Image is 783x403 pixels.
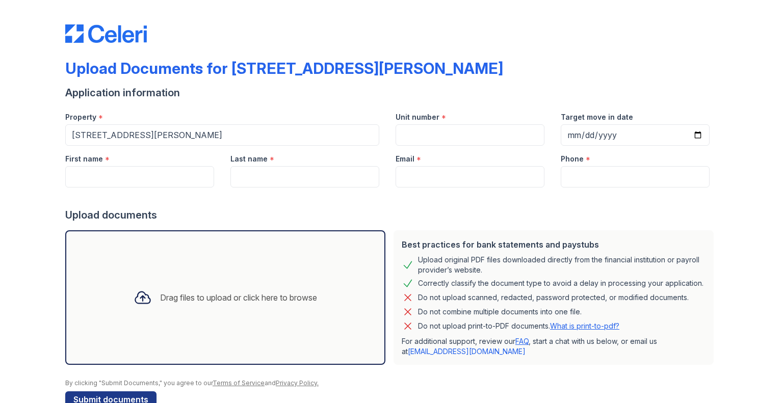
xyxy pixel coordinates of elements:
[230,154,268,164] label: Last name
[418,277,703,289] div: Correctly classify the document type to avoid a delay in processing your application.
[213,379,265,387] a: Terms of Service
[418,321,619,331] p: Do not upload print-to-PDF documents.
[561,112,633,122] label: Target move in date
[65,24,147,43] img: CE_Logo_Blue-a8612792a0a2168367f1c8372b55b34899dd931a85d93a1a3d3e32e68fde9ad4.png
[160,291,317,304] div: Drag files to upload or click here to browse
[65,59,503,77] div: Upload Documents for [STREET_ADDRESS][PERSON_NAME]
[65,379,718,387] div: By clicking "Submit Documents," you agree to our and
[550,321,619,330] a: What is print-to-pdf?
[65,154,103,164] label: First name
[418,291,689,304] div: Do not upload scanned, redacted, password protected, or modified documents.
[418,306,582,318] div: Do not combine multiple documents into one file.
[396,154,414,164] label: Email
[408,347,526,356] a: [EMAIL_ADDRESS][DOMAIN_NAME]
[276,379,319,387] a: Privacy Policy.
[418,255,706,275] div: Upload original PDF files downloaded directly from the financial institution or payroll provider’...
[396,112,439,122] label: Unit number
[515,337,529,345] a: FAQ
[402,238,706,251] div: Best practices for bank statements and paystubs
[65,112,96,122] label: Property
[65,208,718,222] div: Upload documents
[402,336,706,357] p: For additional support, review our , start a chat with us below, or email us at
[561,154,584,164] label: Phone
[65,86,718,100] div: Application information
